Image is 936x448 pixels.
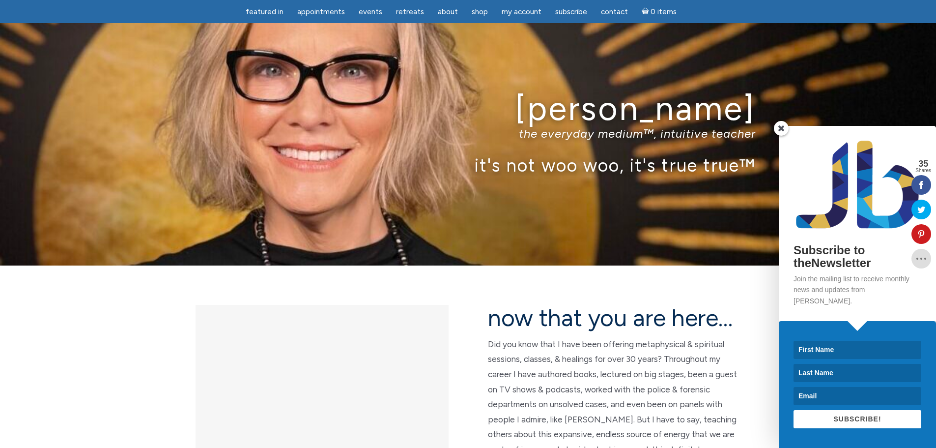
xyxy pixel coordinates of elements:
[601,7,628,16] span: Contact
[246,7,284,16] span: featured in
[502,7,541,16] span: My Account
[642,7,651,16] i: Cart
[555,7,587,16] span: Subscribe
[794,410,921,428] button: SUBSCRIBE!
[291,2,351,22] a: Appointments
[432,2,464,22] a: About
[181,154,756,176] p: it's not woo woo, it's true true™
[915,159,931,168] span: 35
[651,8,677,16] span: 0 items
[794,364,921,382] input: Last Name
[390,2,430,22] a: Retreats
[466,2,494,22] a: Shop
[833,415,881,423] span: SUBSCRIBE!
[396,7,424,16] span: Retreats
[636,1,683,22] a: Cart0 items
[353,2,388,22] a: Events
[794,244,921,270] h2: Subscribe to theNewsletter
[359,7,382,16] span: Events
[549,2,593,22] a: Subscribe
[472,7,488,16] span: Shop
[240,2,289,22] a: featured in
[488,305,741,331] h2: now that you are here…
[297,7,345,16] span: Appointments
[438,7,458,16] span: About
[794,273,921,306] p: Join the mailing list to receive monthly news and updates from [PERSON_NAME].
[496,2,547,22] a: My Account
[915,168,931,173] span: Shares
[794,341,921,359] input: First Name
[181,126,756,141] p: the everyday medium™, intuitive teacher
[181,90,756,127] h1: [PERSON_NAME]
[794,387,921,405] input: Email
[595,2,634,22] a: Contact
